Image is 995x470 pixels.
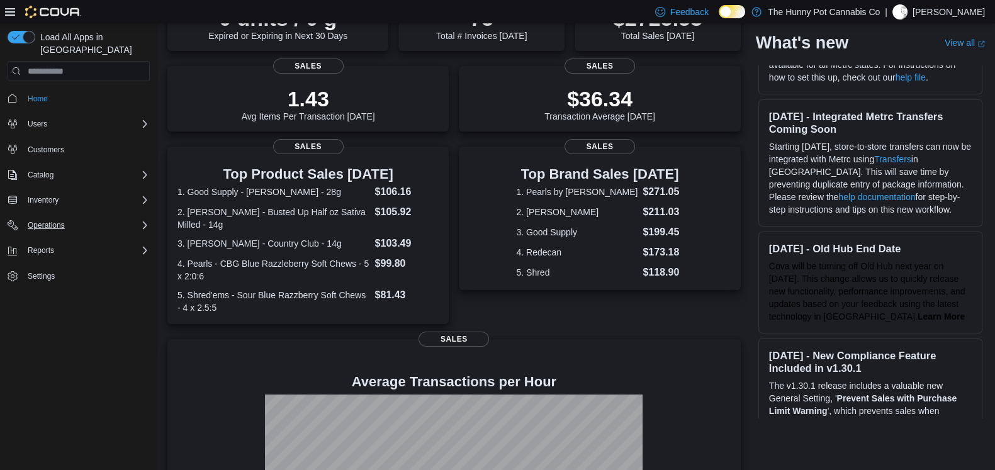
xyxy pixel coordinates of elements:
dt: 1. Good Supply - [PERSON_NAME] - 28g [177,186,370,198]
button: Users [23,116,52,131]
dt: 3. Good Supply [516,226,638,238]
strong: Prevent Sales with Purchase Limit Warning [769,393,957,416]
svg: External link [977,40,985,47]
button: Operations [3,216,155,234]
dt: 2. [PERSON_NAME] [516,206,638,218]
dd: $103.49 [375,236,439,251]
div: Marcus Lautenbach [892,4,908,20]
div: Total # Invoices [DATE] [436,6,527,41]
dd: $199.45 [643,225,683,240]
dd: $271.05 [643,184,683,199]
input: Dark Mode [719,5,745,18]
button: Settings [3,267,155,285]
span: Sales [273,139,344,154]
button: Home [3,89,155,107]
dt: 4. Pearls - CBG Blue Razzleberry Soft Chews - 5 x 2:0:6 [177,257,370,283]
span: Cova will be turning off Old Hub next year on [DATE]. This change allows us to quickly release ne... [769,261,965,322]
button: Inventory [23,193,64,208]
h3: [DATE] - New Compliance Feature Included in v1.30.1 [769,349,972,374]
span: Catalog [28,170,53,180]
p: The v1.30.1 release includes a valuable new General Setting, ' ', which prevents sales when produ... [769,379,972,467]
span: Settings [28,271,55,281]
h2: What's new [756,33,848,53]
button: Customers [3,140,155,159]
p: 1.43 [242,86,375,111]
dd: $211.03 [643,204,683,220]
span: Users [23,116,150,131]
span: Sales [419,332,489,347]
span: Customers [28,145,64,155]
span: Sales [565,139,635,154]
span: Operations [28,220,65,230]
span: Settings [23,268,150,284]
span: Load All Apps in [GEOGRAPHIC_DATA] [35,31,150,56]
button: Inventory [3,191,155,209]
a: Home [23,91,53,106]
dd: $105.92 [375,204,439,220]
button: Catalog [23,167,59,182]
span: Inventory [28,195,59,205]
dt: 5. Shred'ems - Sour Blue Razzberry Soft Chews - 4 x 2.5:5 [177,289,370,314]
dt: 1. Pearls by [PERSON_NAME] [516,186,638,198]
span: Home [23,90,150,106]
span: Users [28,119,47,129]
button: Catalog [3,166,155,184]
a: help documentation [838,192,915,202]
p: | [885,4,887,20]
span: Feedback [670,6,709,18]
button: Reports [3,242,155,259]
div: Total Sales [DATE] [613,6,702,41]
span: Sales [565,59,635,74]
span: Inventory [23,193,150,208]
p: [PERSON_NAME] [913,4,985,20]
p: The Hunny Pot Cannabis Co [768,4,880,20]
a: Learn More [918,311,965,322]
nav: Complex example [8,84,150,318]
dd: $118.90 [643,265,683,280]
span: Home [28,94,48,104]
span: Operations [23,218,150,233]
a: Transfers [874,154,911,164]
dd: $173.18 [643,245,683,260]
div: Expired or Expiring in Next 30 Days [208,6,347,41]
span: Customers [23,142,150,157]
div: Avg Items Per Transaction [DATE] [242,86,375,121]
dd: $106.16 [375,184,439,199]
button: Reports [23,243,59,258]
h4: Average Transactions per Hour [177,374,731,389]
dt: 5. Shred [516,266,638,279]
a: View allExternal link [945,38,985,48]
span: Reports [28,245,54,255]
div: Transaction Average [DATE] [544,86,655,121]
p: Starting [DATE], store-to-store transfers can now be integrated with Metrc using in [GEOGRAPHIC_D... [769,140,972,216]
span: Sales [273,59,344,74]
a: Settings [23,269,60,284]
span: Catalog [23,167,150,182]
dt: 4. Redecan [516,246,638,259]
p: $36.34 [544,86,655,111]
img: Cova [25,6,81,18]
h3: Top Brand Sales [DATE] [516,167,683,182]
a: help file [896,72,926,82]
button: Users [3,115,155,133]
button: Operations [23,218,70,233]
dd: $81.43 [375,288,439,303]
a: Customers [23,142,69,157]
dt: 2. [PERSON_NAME] - Busted Up Half oz Sativa Milled - 14g [177,206,370,231]
h3: Top Product Sales [DATE] [177,167,439,182]
dd: $99.80 [375,256,439,271]
h3: [DATE] - Integrated Metrc Transfers Coming Soon [769,110,972,135]
h3: [DATE] - Old Hub End Date [769,242,972,255]
dt: 3. [PERSON_NAME] - Country Club - 14g [177,237,370,250]
span: Reports [23,243,150,258]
